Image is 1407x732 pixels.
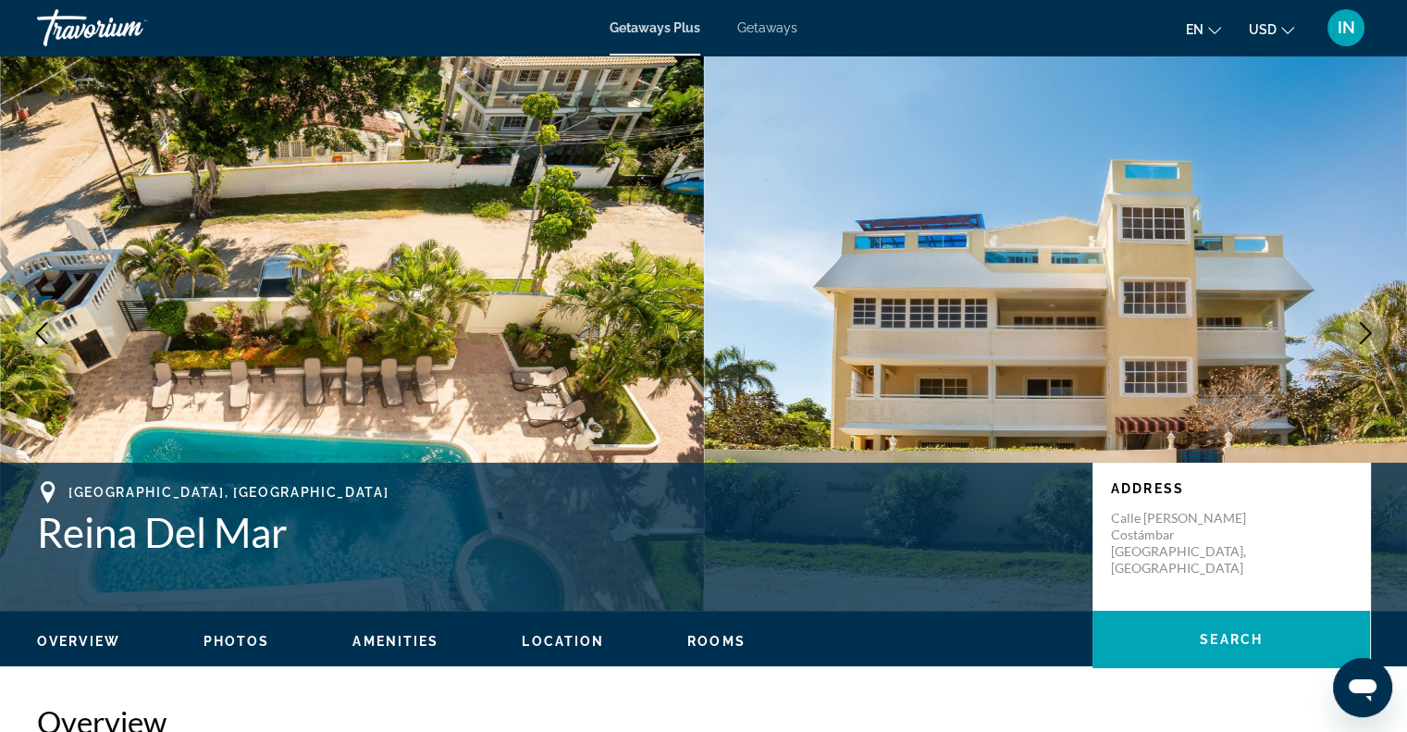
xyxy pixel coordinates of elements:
button: Next image [1342,310,1388,356]
span: Amenities [352,634,438,649]
span: [GEOGRAPHIC_DATA], [GEOGRAPHIC_DATA] [68,485,389,500]
button: User Menu [1322,8,1370,47]
span: en [1186,22,1203,37]
span: Location [522,634,604,649]
a: Getaways Plus [610,20,700,35]
span: Overview [37,634,120,649]
span: IN [1338,19,1355,37]
h1: Reina Del Mar [37,508,1074,556]
p: Calle [PERSON_NAME] Costámbar [GEOGRAPHIC_DATA], [GEOGRAPHIC_DATA] [1111,510,1259,577]
iframe: Button to launch messaging window [1333,658,1392,717]
span: USD [1249,22,1277,37]
button: Photos [204,633,270,650]
a: Travorium [37,4,222,52]
button: Overview [37,633,120,650]
button: Change language [1186,16,1221,43]
p: Address [1111,481,1351,496]
button: Previous image [19,310,65,356]
span: Photos [204,634,270,649]
button: Amenities [352,633,438,650]
button: Location [522,633,604,650]
span: Rooms [687,634,746,649]
button: Search [1092,611,1370,668]
a: Getaways [737,20,797,35]
button: Rooms [687,633,746,650]
span: Search [1200,632,1263,647]
button: Change currency [1249,16,1294,43]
